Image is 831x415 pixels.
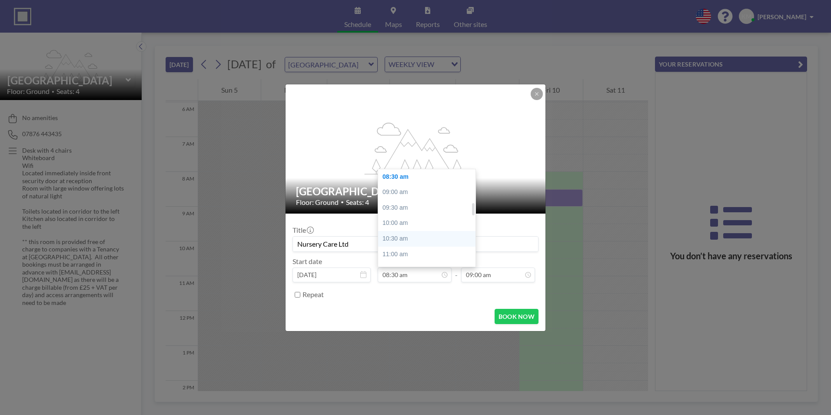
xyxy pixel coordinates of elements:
[296,198,339,207] span: Floor: Ground
[378,215,480,231] div: 10:00 am
[378,231,480,247] div: 10:30 am
[293,226,313,234] label: Title
[341,199,344,205] span: •
[378,247,480,262] div: 11:00 am
[378,262,480,278] div: 11:30 am
[378,169,480,185] div: 08:30 am
[378,200,480,216] div: 09:30 am
[346,198,369,207] span: Seats: 4
[293,237,538,251] input: Kerry's reservation
[296,185,536,198] h2: [GEOGRAPHIC_DATA]
[293,257,322,266] label: Start date
[495,309,538,324] button: BOOK NOW
[378,184,480,200] div: 09:00 am
[302,290,324,299] label: Repeat
[455,260,458,279] span: -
